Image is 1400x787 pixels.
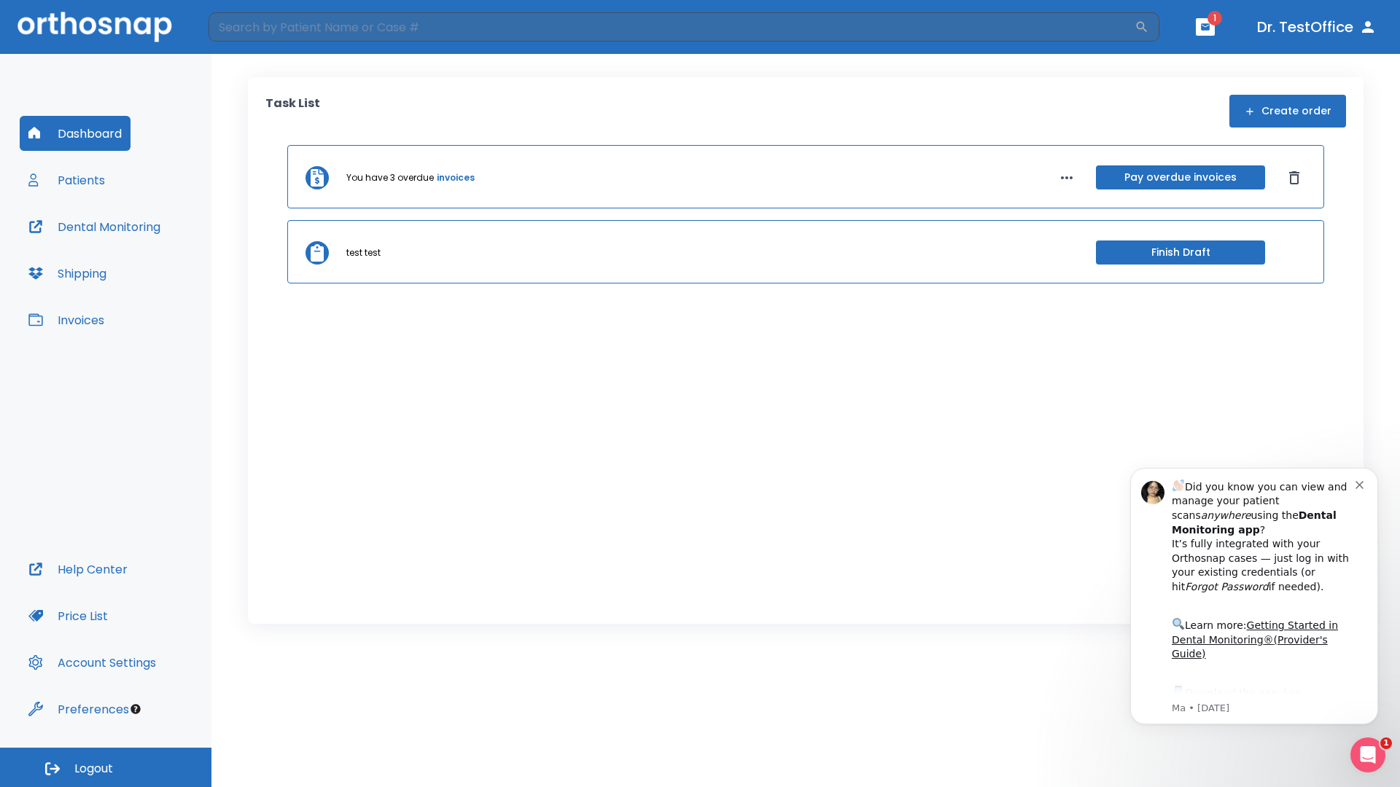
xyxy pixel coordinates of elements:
[20,552,136,587] button: Help Center
[1350,737,1385,772] iframe: Intercom live chat
[1251,14,1382,40] button: Dr. TestOffice
[346,171,434,184] p: You have 3 overdue
[20,598,117,633] button: Price List
[20,692,138,727] button: Preferences
[1207,11,1222,26] span: 1
[20,163,114,197] button: Patients
[346,246,381,259] p: test test
[20,209,169,244] button: Dental Monitoring
[17,12,172,42] img: Orthosnap
[20,256,115,291] button: Shipping
[74,761,113,777] span: Logout
[20,645,165,680] button: Account Settings
[1096,240,1265,265] button: Finish Draft
[1380,737,1392,749] span: 1
[1108,450,1400,780] iframe: Intercom notifications message
[437,171,475,184] a: invoices
[20,302,113,337] button: Invoices
[1283,166,1306,189] button: Dismiss
[1096,165,1265,189] button: Pay overdue invoices
[129,702,142,716] div: Tooltip anchor
[265,95,320,128] p: Task List
[20,116,131,151] button: Dashboard
[209,12,1135,42] input: Search by Patient Name or Case #
[1229,95,1346,128] button: Create order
